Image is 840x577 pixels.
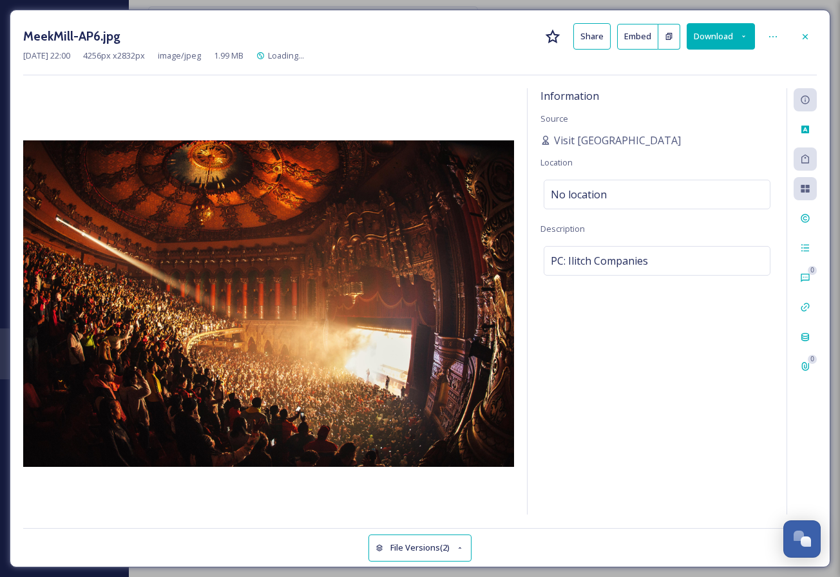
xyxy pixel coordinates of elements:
[554,133,681,148] span: Visit [GEOGRAPHIC_DATA]
[573,23,611,50] button: Share
[540,223,585,234] span: Description
[783,520,821,558] button: Open Chat
[808,266,817,275] div: 0
[23,27,120,46] h3: MeekMill-AP6.jpg
[158,50,201,62] span: image/jpeg
[23,140,514,467] img: MeekMill-AP6.jpg
[551,187,607,202] span: No location
[368,534,472,561] button: File Versions(2)
[540,113,568,124] span: Source
[687,23,755,50] button: Download
[268,50,304,61] span: Loading...
[540,156,573,168] span: Location
[808,355,817,364] div: 0
[23,50,70,62] span: [DATE] 22:00
[551,253,648,269] span: PC: Ilitch Companies
[214,50,243,62] span: 1.99 MB
[540,89,599,103] span: Information
[617,24,658,50] button: Embed
[83,50,145,62] span: 4256 px x 2832 px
